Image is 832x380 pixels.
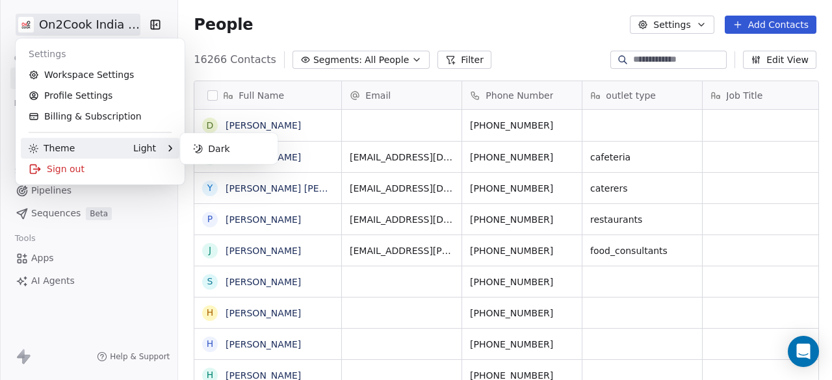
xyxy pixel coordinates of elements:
a: Profile Settings [21,85,179,106]
a: Billing & Subscription [21,106,179,127]
div: Settings [21,44,179,64]
div: Light [133,142,156,155]
div: Theme [29,142,75,155]
a: Workspace Settings [21,64,179,85]
div: Sign out [21,158,179,179]
div: Dark [185,138,272,159]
